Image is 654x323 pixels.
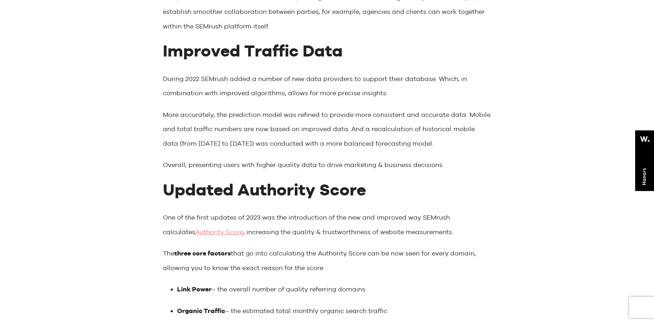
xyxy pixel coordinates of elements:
[195,228,243,236] a: Authority Score
[174,249,231,257] strong: three core factors
[163,72,491,101] p: During 2022 SEMrush added a number of new data providers to support their database. Which, in com...
[163,179,491,200] h2: Updated Authority Score
[177,307,225,314] strong: Organic Traffic
[163,246,491,275] p: The that go into calculating the Authority Score can be now seen for every domain, allowing you t...
[163,108,491,151] p: More accurately, the prediction model was refined to provide more consistent and accurate data. M...
[163,210,491,239] p: One of the first updates of 2023 was the introduction of the new and improved way SEMrush calcula...
[177,282,491,297] li: – the overall number of quality referring domains
[163,41,491,61] h2: Improved Traffic Data
[163,158,491,172] p: Overall, presenting users with higher quality data to drive marketing & business decisions.
[177,304,491,318] li: – the estimated total monthly organic search traffic
[177,285,212,293] strong: Link Power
